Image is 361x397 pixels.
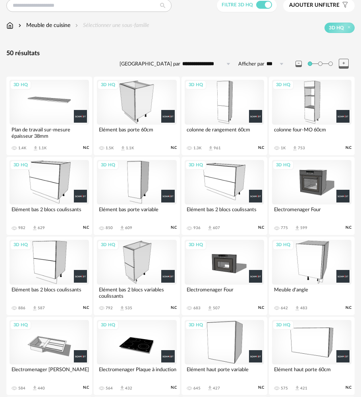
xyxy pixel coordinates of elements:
span: N.C [346,145,351,150]
div: 607 [213,225,220,230]
div: 609 [125,225,132,230]
div: Elément bas 2 blocs coulissants [10,285,89,301]
div: 483 [300,306,307,310]
div: 3D HQ [185,80,207,90]
span: Download icon [33,145,39,151]
div: Elément bas 2 blocs variables coulissants [97,285,176,301]
div: 3D HQ [10,240,31,250]
span: N.C [83,145,89,150]
span: Download icon [207,385,213,391]
span: Download icon [32,305,38,311]
div: 645 [193,386,201,391]
span: N.C [171,305,177,310]
div: Elément bas 2 blocs coulissants [10,204,89,220]
a: 3D HQ Elément bas 2 blocs coulissants 936 Download icon 607 N.C [181,157,267,235]
div: 3D HQ [10,160,31,170]
a: 3D HQ Elément bas 2 blocs coulissants 886 Download icon 587 N.C [6,237,92,315]
span: Download icon [292,145,298,151]
div: Plan de travail sur-mesure épaisseur 38mm [10,125,89,141]
a: 3D HQ Elément haut porte 60cm 575 Download icon 421 N.C [269,317,355,395]
div: Electromenager Four [185,285,264,301]
div: 3D HQ [10,80,31,90]
a: 3D HQ Elément haut porte variable 645 Download icon 427 N.C [181,317,267,395]
div: 1.4K [18,146,26,150]
div: Electromenager [PERSON_NAME] [10,364,89,380]
span: Download icon [207,305,213,311]
div: 683 [193,306,201,310]
div: Meuble d'angle [272,285,351,301]
a: 3D HQ Elément bas porte 60cm 1.5K Download icon 1.1K N.C [94,77,180,155]
img: svg+xml;base64,PHN2ZyB3aWR0aD0iMTYiIGhlaWdodD0iMTYiIHZpZXdCb3g9IjAgMCAxNiAxNiIgZmlsbD0ibm9uZSIgeG... [17,21,23,29]
div: 3D HQ [97,160,119,170]
div: Electromenager Four [272,204,351,220]
span: N.C [346,385,351,390]
span: Download icon [294,305,300,311]
div: 432 [125,386,132,391]
div: Electromenager Plaque à induction [97,364,176,380]
div: 642 [281,306,288,310]
div: 587 [38,306,45,310]
div: 1.1K [39,146,46,150]
div: Elément bas 2 blocs coulissants [185,204,264,220]
a: 3D HQ Plan de travail sur-mesure épaisseur 38mm 1.4K Download icon 1.1K N.C [6,77,92,155]
div: 629 [38,225,45,230]
div: 1.3K [193,146,201,150]
div: 535 [125,306,132,310]
div: 440 [38,386,45,391]
a: 3D HQ Elément bas 2 blocs coulissants 982 Download icon 629 N.C [6,157,92,235]
span: Download icon [119,225,125,231]
span: N.C [346,225,351,230]
div: 3D HQ [272,160,294,170]
span: Download icon [207,225,213,231]
span: Download icon [119,305,125,311]
div: 936 [193,225,201,230]
span: Download icon [119,385,125,391]
div: Elément haut porte 60cm [272,364,351,380]
span: N.C [258,305,264,310]
span: N.C [346,305,351,310]
div: 3D HQ [185,160,207,170]
div: 575 [281,386,288,391]
div: 427 [213,386,220,391]
span: 3D HQ [329,25,344,31]
span: Filtre 3D HQ [222,2,253,7]
div: 3D HQ [185,240,207,250]
a: 3D HQ Electromenager Plaque à induction 564 Download icon 432 N.C [94,317,180,395]
div: 753 [298,146,305,150]
span: Ajouter un [289,2,322,8]
span: N.C [171,385,177,390]
span: Filter icon [340,2,349,9]
span: Download icon [294,385,300,391]
a: 3D HQ Meuble d'angle 642 Download icon 483 N.C [269,237,355,315]
a: 3D HQ Electromenager Four 775 Download icon 599 N.C [269,157,355,235]
div: Elément bas porte 60cm [97,125,176,141]
div: 584 [18,386,25,391]
div: 3D HQ [272,80,294,90]
span: Download icon [208,145,214,151]
span: N.C [171,145,177,150]
a: 3D HQ Electromenager [PERSON_NAME] 584 Download icon 440 N.C [6,317,92,395]
span: Download icon [32,225,38,231]
div: 564 [106,386,113,391]
div: 850 [106,225,113,230]
div: Meuble de cuisine [17,21,70,29]
div: 599 [300,225,307,230]
div: 961 [214,146,221,150]
div: colonne four-MO 60cm [272,125,351,141]
div: 3D HQ [272,320,294,330]
span: N.C [258,385,264,390]
div: Elément haut porte variable [185,364,264,380]
a: 3D HQ colonne de rangement 60cm 1.3K Download icon 961 N.C [181,77,267,155]
span: Download icon [294,225,300,231]
div: 3D HQ [97,240,119,250]
div: 886 [18,306,25,310]
div: 507 [213,306,220,310]
div: 1.5K [106,146,114,150]
label: Afficher par [238,61,264,67]
div: 1K [281,146,286,150]
div: Elément bas porte variable [97,204,176,220]
div: 775 [281,225,288,230]
a: 3D HQ Elément bas porte variable 850 Download icon 609 N.C [94,157,180,235]
div: 1.1K [126,146,134,150]
span: filtre [289,2,340,9]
